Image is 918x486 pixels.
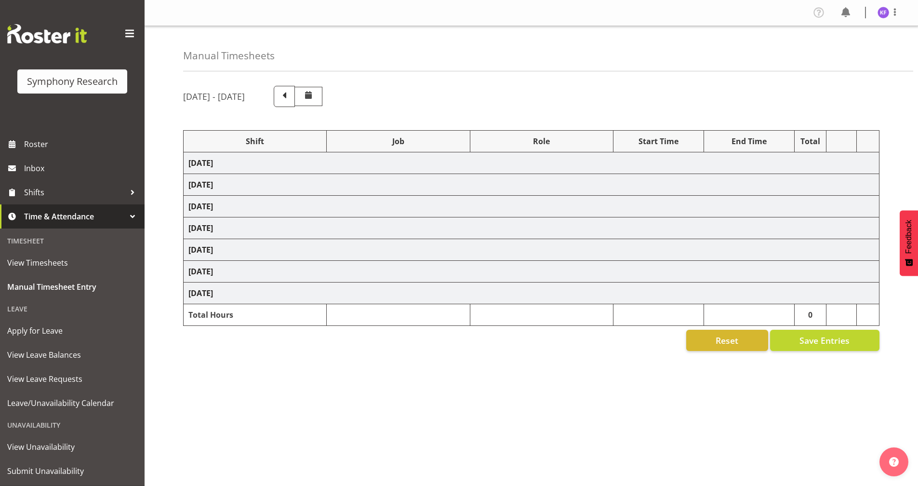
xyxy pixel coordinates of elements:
div: End Time [709,135,789,147]
div: Timesheet [2,231,142,251]
div: Start Time [618,135,699,147]
span: View Leave Balances [7,348,137,362]
button: Save Entries [770,330,879,351]
button: Reset [686,330,768,351]
td: Total Hours [184,304,327,326]
td: 0 [794,304,826,326]
button: Feedback - Show survey [900,210,918,276]
a: Manual Timesheet Entry [2,275,142,299]
h5: [DATE] - [DATE] [183,91,245,102]
span: Shifts [24,185,125,200]
div: Unavailability [2,415,142,435]
span: View Timesheets [7,256,137,270]
td: [DATE] [184,239,879,261]
td: [DATE] [184,152,879,174]
span: Apply for Leave [7,324,137,338]
img: karrierae-frydenlund1891.jpg [878,7,889,18]
span: Manual Timesheet Entry [7,280,137,294]
td: [DATE] [184,196,879,217]
td: [DATE] [184,261,879,283]
span: View Unavailability [7,440,137,454]
div: Job [332,135,465,147]
a: Apply for Leave [2,319,142,343]
a: View Leave Requests [2,367,142,391]
a: View Unavailability [2,435,142,459]
img: help-xxl-2.png [889,457,899,467]
td: [DATE] [184,283,879,304]
img: Rosterit website logo [7,24,87,43]
td: [DATE] [184,174,879,196]
span: Roster [24,137,140,151]
a: Submit Unavailability [2,459,142,483]
span: Feedback [905,220,913,254]
span: Inbox [24,161,140,175]
span: Reset [716,334,738,347]
span: Time & Attendance [24,209,125,224]
span: Submit Unavailability [7,464,137,478]
a: Leave/Unavailability Calendar [2,391,142,415]
div: Total [799,135,822,147]
div: Shift [188,135,321,147]
span: View Leave Requests [7,372,137,386]
h4: Manual Timesheets [183,50,275,61]
span: Leave/Unavailability Calendar [7,396,137,410]
div: Leave [2,299,142,319]
span: Save Entries [799,334,850,347]
td: [DATE] [184,217,879,239]
div: Symphony Research [27,74,118,89]
div: Role [475,135,608,147]
a: View Leave Balances [2,343,142,367]
a: View Timesheets [2,251,142,275]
